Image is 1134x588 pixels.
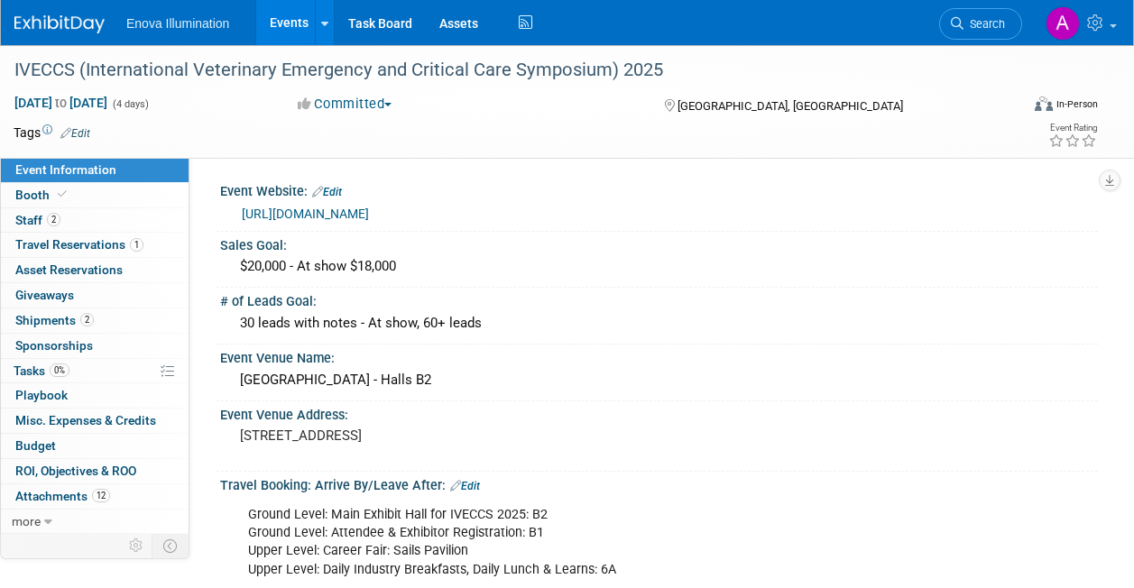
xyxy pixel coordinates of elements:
a: Sponsorships [1,334,189,358]
span: Playbook [15,388,68,402]
td: Personalize Event Tab Strip [121,534,152,557]
div: Sales Goal: [220,232,1098,254]
td: Tags [14,124,90,142]
span: 0% [50,363,69,377]
td: Toggle Event Tabs [152,534,189,557]
span: Booth [15,188,70,202]
div: In-Person [1056,97,1098,111]
a: Edit [312,186,342,198]
div: $20,000 - At show $18,000 [234,253,1084,280]
a: ROI, Objectives & ROO [1,459,189,483]
span: Misc. Expenses & Credits [15,413,156,427]
div: # of Leads Goal: [220,288,1098,310]
a: Shipments2 [1,308,189,333]
div: Event Format [940,94,1098,121]
span: Search [963,17,1005,31]
span: Enova Illumination [126,16,229,31]
span: more [12,514,41,528]
div: Event Rating [1048,124,1097,133]
a: Asset Reservations [1,258,189,282]
div: Event Venue Address: [220,401,1098,424]
a: Attachments12 [1,484,189,509]
div: 30 leads with notes - At show, 60+ leads [234,309,1084,337]
span: ROI, Objectives & ROO [15,464,136,478]
span: [DATE] [DATE] [14,95,108,111]
span: Travel Reservations [15,237,143,252]
div: IVECCS (International Veterinary Emergency and Critical Care Symposium) 2025 [8,54,1005,87]
span: Tasks [14,363,69,378]
span: to [52,96,69,110]
span: Giveaways [15,288,74,302]
a: Playbook [1,383,189,408]
a: Budget [1,434,189,458]
a: [URL][DOMAIN_NAME] [242,207,369,221]
span: 12 [92,489,110,502]
div: [GEOGRAPHIC_DATA] - Halls B2 [234,366,1084,394]
span: Sponsorships [15,338,93,353]
div: Travel Booking: Arrive By/Leave After: [220,472,1098,495]
a: more [1,510,189,534]
img: Andrea Miller [1046,6,1080,41]
button: Committed [291,95,399,114]
span: 1 [130,238,143,252]
a: Travel Reservations1 [1,233,189,257]
a: Staff2 [1,208,189,233]
span: Staff [15,213,60,227]
img: ExhibitDay [14,15,105,33]
img: Format-Inperson.png [1035,96,1053,111]
span: Asset Reservations [15,262,123,277]
div: Ground Level: Main Exhibit Hall for IVECCS 2025: B2 Ground Level: Attendee & Exhibitor Registrati... [235,497,924,587]
a: Booth [1,183,189,207]
span: [GEOGRAPHIC_DATA], [GEOGRAPHIC_DATA] [678,99,903,113]
a: Edit [450,480,480,492]
span: Attachments [15,489,110,503]
div: Event Venue Name: [220,345,1098,367]
span: Event Information [15,162,116,177]
a: Search [939,8,1022,40]
span: 2 [47,213,60,226]
a: Event Information [1,158,189,182]
span: Budget [15,438,56,453]
pre: [STREET_ADDRESS] [240,427,566,444]
a: Tasks0% [1,359,189,383]
i: Booth reservation complete [58,189,67,199]
span: 2 [80,313,94,326]
a: Giveaways [1,283,189,308]
a: Misc. Expenses & Credits [1,409,189,433]
div: Event Website: [220,178,1098,201]
span: (4 days) [111,98,149,110]
a: Edit [60,127,90,140]
span: Shipments [15,313,94,327]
